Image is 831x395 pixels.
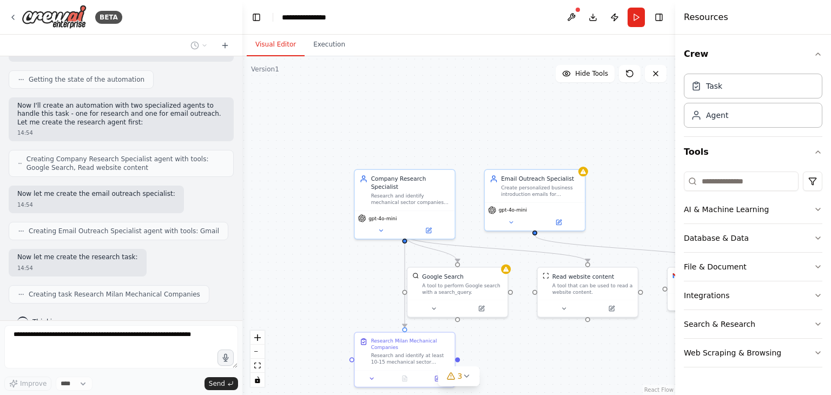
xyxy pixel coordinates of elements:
[684,137,822,167] button: Tools
[552,282,633,295] div: A tool that can be used to read a website content.
[401,235,592,262] g: Edge from 075c0b3d-e263-4308-a06b-fc9b799afb62 to f50ee6e6-6efb-450b-ace2-dfc08a514ca9
[484,169,586,232] div: Email Outreach SpecialistCreate personalized business introduction emails for mechanical companie...
[458,304,504,313] button: Open in side panel
[706,81,722,91] div: Task
[684,39,822,69] button: Crew
[401,235,462,262] g: Edge from 075c0b3d-e263-4308-a06b-fc9b799afb62 to d67437a7-812d-4c83-912b-82074f8261c7
[4,377,51,391] button: Improve
[354,332,456,387] div: Research Milan Mechanical CompaniesResearch and identify at least 10-15 mechanical sector compani...
[17,102,225,127] p: Now I'll create an automation with two specialized agents to handle this task - one for research ...
[251,65,279,74] div: Version 1
[556,65,615,82] button: Hide Tools
[589,304,635,313] button: Open in side panel
[401,235,409,327] g: Edge from 075c0b3d-e263-4308-a06b-fc9b799afb62 to c7a3a891-9f06-4581-ac3a-a72553b7daea
[17,264,138,272] div: 14:54
[412,272,419,279] img: SerplyWebSearchTool
[422,282,503,295] div: A tool to perform Google search with a search_query.
[531,235,722,262] g: Edge from a20c0f2a-da90-4521-92b3-cf3e215f8c5f to 031ebc15-c3d6-4a1b-8b3e-d4c72da60190
[424,374,452,384] button: Open in side panel
[371,352,450,365] div: Research and identify at least 10-15 mechanical sector companies in the province of [GEOGRAPHIC_D...
[205,377,238,390] button: Send
[684,281,822,310] button: Integrations
[407,267,509,318] div: SerplyWebSearchToolGoogle SearchA tool to perform Google search with a search_query.
[305,34,354,56] button: Execution
[458,371,463,381] span: 3
[387,374,422,384] button: No output available
[186,39,212,52] button: Switch to previous chat
[250,373,265,387] button: toggle interactivity
[20,379,47,388] span: Improve
[354,169,456,240] div: Company Research SpecialistResearch and identify mechanical sector companies in the [GEOGRAPHIC_D...
[29,290,200,299] span: Creating task Research Milan Mechanical Companies
[438,366,480,386] button: 3
[17,253,138,262] p: Now let me create the research task:
[250,331,265,387] div: React Flow controls
[250,359,265,373] button: fit view
[406,226,452,235] button: Open in side panel
[209,379,225,388] span: Send
[250,331,265,345] button: zoom in
[684,69,822,136] div: Crew
[22,5,87,29] img: Logo
[543,272,549,279] img: ScrapeWebsiteTool
[282,12,336,23] nav: breadcrumb
[250,345,265,359] button: zoom out
[644,387,674,393] a: React Flow attribution
[95,11,122,24] div: BETA
[706,110,728,121] div: Agent
[368,215,397,221] span: gpt-4o-mini
[501,175,580,183] div: Email Outreach Specialist
[684,253,822,281] button: File & Document
[371,338,450,351] div: Research Milan Mechanical Companies
[17,190,175,199] p: Now let me create the email outreach specialist:
[684,195,822,223] button: AI & Machine Learning
[552,272,614,280] div: Read website content
[537,267,638,318] div: ScrapeWebsiteToolRead website contentA tool that can be used to read a website content.
[501,185,580,198] div: Create personalized business introduction emails for mechanical companies in [GEOGRAPHIC_DATA], h...
[17,201,175,209] div: 14:54
[217,350,234,366] button: Click to speak your automation idea
[29,227,219,235] span: Creating Email Outreach Specialist agent with tools: Gmail
[684,339,822,367] button: Web Scraping & Browsing
[422,272,464,280] div: Google Search
[216,39,234,52] button: Start a new chat
[651,10,667,25] button: Hide right sidebar
[29,75,144,84] span: Getting the state of the automation
[575,69,608,78] span: Hide Tools
[249,10,264,25] button: Hide left sidebar
[371,175,450,191] div: Company Research Specialist
[17,129,225,137] div: 14:54
[247,34,305,56] button: Visual Editor
[684,310,822,338] button: Search & Research
[684,167,822,376] div: Tools
[499,207,527,213] span: gpt-4o-mini
[684,224,822,252] button: Database & Data
[684,11,728,24] h4: Resources
[27,155,225,172] span: Creating Company Research Specialist agent with tools: Google Search, Read website content
[667,267,769,311] div: Gmail
[536,218,582,227] button: Open in side panel
[371,193,450,206] div: Research and identify mechanical sector companies in the [GEOGRAPHIC_DATA], gathering their conta...
[32,318,67,326] span: Thinking...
